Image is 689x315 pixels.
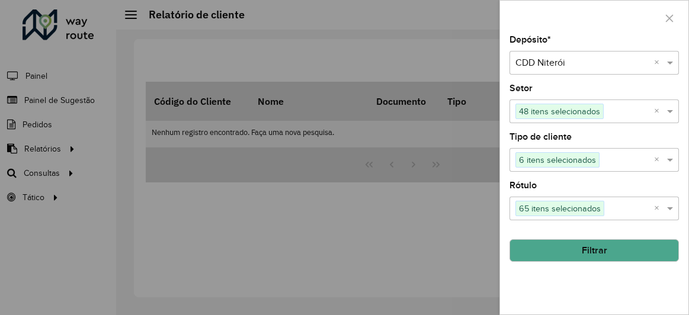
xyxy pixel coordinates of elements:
span: 6 itens selecionados [516,153,599,167]
label: Setor [509,81,533,95]
span: Clear all [654,56,664,70]
span: 65 itens selecionados [516,201,604,216]
button: Filtrar [509,239,679,262]
span: Clear all [654,153,664,167]
label: Tipo de cliente [509,130,572,144]
span: Clear all [654,104,664,118]
label: Rótulo [509,178,537,192]
span: 48 itens selecionados [516,104,603,118]
label: Depósito [509,33,551,47]
span: Clear all [654,201,664,216]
